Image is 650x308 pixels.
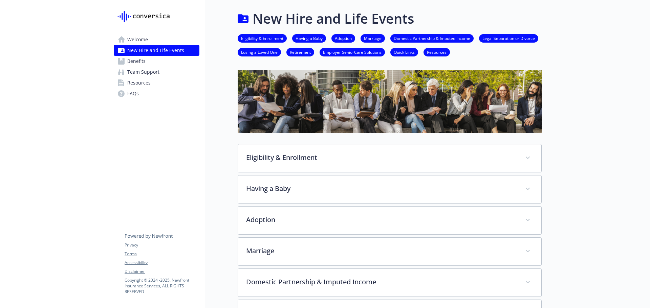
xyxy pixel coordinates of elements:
[246,152,517,163] p: Eligibility & Enrollment
[390,49,418,55] a: Quick Links
[114,45,199,56] a: New Hire and Life Events
[125,251,199,257] a: Terms
[253,8,414,29] h1: New Hire and Life Events
[125,242,199,248] a: Privacy
[238,175,541,203] div: Having a Baby
[127,88,139,99] span: FAQs
[479,35,538,41] a: Legal Separation or Divorce
[424,49,450,55] a: Resources
[320,49,385,55] a: Employer SeniorCare Solutions
[292,35,326,41] a: Having a Baby
[114,88,199,99] a: FAQs
[127,45,184,56] span: New Hire and Life Events
[246,184,517,194] p: Having a Baby
[238,144,541,172] div: Eligibility & Enrollment
[238,35,287,41] a: Eligibility & Enrollment
[246,215,517,225] p: Adoption
[246,277,517,287] p: Domestic Partnership & Imputed Income
[114,77,199,88] a: Resources
[127,77,151,88] span: Resources
[127,34,148,45] span: Welcome
[286,49,314,55] a: Retirement
[238,238,541,265] div: Marriage
[238,269,541,297] div: Domestic Partnership & Imputed Income
[114,34,199,45] a: Welcome
[114,67,199,77] a: Team Support
[238,49,281,55] a: Losing a Loved One
[331,35,355,41] a: Adoption
[390,35,474,41] a: Domestic Partnership & Imputed Income
[125,260,199,266] a: Accessibility
[246,246,517,256] p: Marriage
[238,70,542,133] img: new hire page banner
[238,207,541,234] div: Adoption
[114,56,199,67] a: Benefits
[127,56,146,67] span: Benefits
[361,35,385,41] a: Marriage
[125,268,199,275] a: Disclaimer
[125,277,199,294] p: Copyright © 2024 - 2025 , Newfront Insurance Services, ALL RIGHTS RESERVED
[127,67,159,77] span: Team Support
